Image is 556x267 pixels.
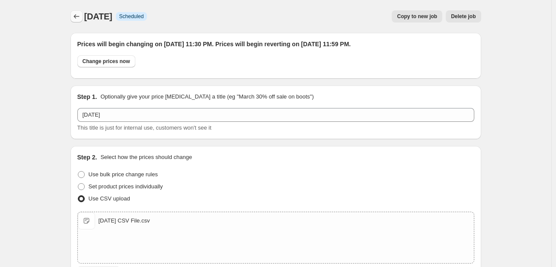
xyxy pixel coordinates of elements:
h2: Step 2. [77,153,97,162]
h2: Prices will begin changing on [DATE] 11:30 PM. Prices will begin reverting on [DATE] 11:59 PM. [77,40,474,48]
p: Select how the prices should change [100,153,192,162]
span: Delete job [451,13,476,20]
span: [DATE] [84,12,112,21]
button: Copy to new job [392,10,442,22]
span: Change prices now [83,58,130,65]
h2: Step 1. [77,92,97,101]
input: 30% off holiday sale [77,108,474,122]
span: Scheduled [119,13,144,20]
span: Use CSV upload [89,195,130,202]
span: Copy to new job [397,13,437,20]
span: This title is just for internal use, customers won't see it [77,124,211,131]
button: Change prices now [77,55,135,67]
span: Use bulk price change rules [89,171,158,178]
button: Price change jobs [70,10,83,22]
span: Set product prices individually [89,183,163,190]
button: Delete job [446,10,481,22]
p: Optionally give your price [MEDICAL_DATA] a title (eg "March 30% off sale on boots") [100,92,313,101]
div: [DATE] CSV File.csv [99,216,150,225]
